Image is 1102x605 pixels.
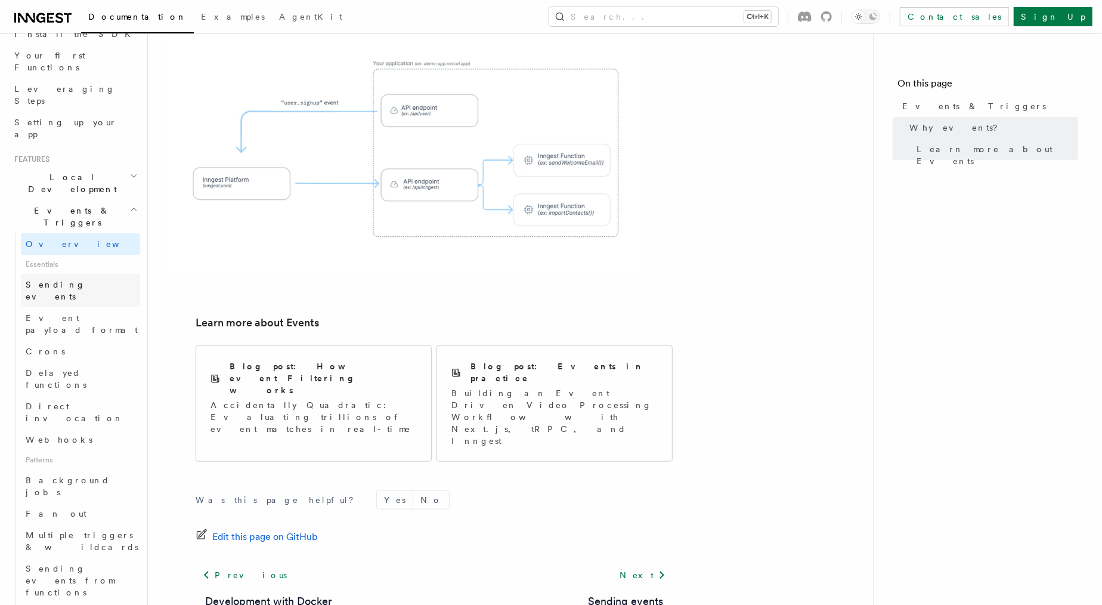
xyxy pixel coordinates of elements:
a: Learn more about Events [196,314,319,331]
a: Learn more about Events [912,138,1078,172]
a: Edit this page on GitHub [196,529,318,545]
span: Events & Triggers [902,100,1046,112]
a: Crons [21,341,140,362]
span: Local Development [10,171,130,195]
span: Edit this page on GitHub [212,529,318,545]
span: Webhooks [26,435,92,445]
p: Building an Event Driven Video Processing Workflow with Next.js, tRPC, and Inngest [451,387,658,447]
a: Documentation [81,4,194,33]
span: Delayed functions [26,368,86,390]
a: Why events? [905,117,1078,138]
a: Your first Functions [10,45,140,78]
span: Crons [26,347,65,356]
span: Sending events from functions [26,564,114,597]
a: Setting up your app [10,112,140,145]
a: Sign Up [1014,7,1092,26]
span: Event payload format [26,313,138,335]
button: Local Development [10,166,140,200]
a: Blog post: Events in practiceBuilding an Event Driven Video Processing Workflow with Next.js, tRP... [437,345,673,462]
a: Delayed functions [21,362,140,396]
p: Was this page helpful? [196,494,362,506]
span: Direct invocation [26,402,123,423]
span: Background jobs [26,476,110,497]
span: Essentials [21,255,140,274]
a: Contact sales [900,7,1009,26]
span: Patterns [21,450,140,470]
span: Multiple triggers & wildcards [26,530,138,552]
span: Documentation [88,12,187,21]
a: Sending events from functions [21,558,140,603]
span: Leveraging Steps [14,84,115,106]
span: Overview [26,239,148,249]
span: AgentKit [279,12,342,21]
a: Multiple triggers & wildcards [21,524,140,558]
a: Events & Triggers [897,95,1078,117]
img: Illustration of a demo application sending a "user.signup" event to the Inngest Platform which tr... [167,25,644,274]
a: Event payload format [21,307,140,341]
a: Overview [21,233,140,255]
span: Examples [201,12,265,21]
a: Direct invocation [21,396,140,429]
kbd: Ctrl+K [744,11,771,23]
a: Webhooks [21,429,140,450]
span: Setting up your app [14,118,117,139]
span: Events & Triggers [10,205,130,229]
a: AgentKit [272,4,349,32]
a: Fan out [21,503,140,524]
button: Yes [377,491,413,509]
a: Blog post: How event Filtering worksAccidentally Quadratic: Evaluating trillions of event matches... [196,345,432,462]
a: Examples [194,4,272,32]
h2: Blog post: Events in practice [470,360,658,384]
a: Next [612,564,673,586]
span: Features [10,155,49,164]
h4: On this page [897,76,1078,95]
span: Your first Functions [14,51,85,72]
p: Accidentally Quadratic: Evaluating trillions of event matches in real-time [211,399,417,435]
a: Previous [196,564,294,586]
span: Why events? [909,122,1006,134]
span: Learn more about Events [917,143,1078,167]
span: Fan out [26,509,86,518]
a: Install the SDK [10,23,140,45]
a: Leveraging Steps [10,78,140,112]
a: Background jobs [21,470,140,503]
button: Search...Ctrl+K [549,7,778,26]
a: Sending events [21,274,140,307]
button: No [413,491,449,509]
span: Sending events [26,280,85,301]
button: Toggle dark mode [852,10,880,24]
h2: Blog post: How event Filtering works [230,360,417,396]
button: Events & Triggers [10,200,140,233]
span: Install the SDK [14,29,138,39]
